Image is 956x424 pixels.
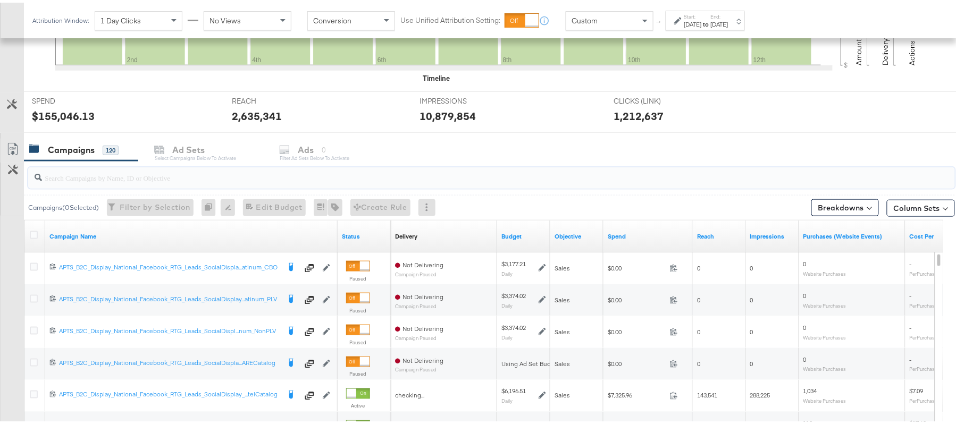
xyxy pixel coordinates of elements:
a: The number of times a purchase was made tracked by your Custom Audience pixel on your website aft... [803,230,901,238]
div: APTS_B2C_Display_National_Facebook_RTG_Leads_SocialDisplay...atinum_PLV [59,292,280,301]
div: $3,374.02 [501,321,526,329]
span: - [910,257,912,265]
span: $0.00 [608,325,666,333]
span: Not Delivering [402,354,443,362]
strong: to [702,18,711,26]
span: $0.00 [608,293,666,301]
sub: Daily [501,332,513,338]
button: Breakdowns [811,197,879,214]
span: Not Delivering [402,322,443,330]
a: APTS_B2C_Display_National_Facebook_RTG_Leads_SocialDispla...atinum_CBO [59,260,280,271]
span: $0.00 [608,357,666,365]
span: 0 [803,257,807,265]
a: APTS_B2C_Display_National_Facebook_RTG_Leads_SocialDispl...num_NonPLV [59,324,280,335]
div: Campaigns ( 0 Selected) [28,200,99,210]
sub: Per Purchase [910,268,938,274]
span: 0 [750,293,753,301]
sub: Website Purchases [803,268,846,274]
label: End: [711,11,728,18]
div: $3,374.02 [501,289,526,298]
span: $0.00 [608,261,666,269]
span: 0 [697,261,700,269]
span: Sales [555,261,570,269]
label: Active [346,400,370,407]
div: 2,635,341 [232,106,282,121]
label: Use Unified Attribution Setting: [400,13,500,23]
span: 0 [803,353,807,361]
span: 0 [697,325,700,333]
span: SPEND [32,94,112,104]
a: APTS_B2C_Display_National_Facebook_RTG_Leads_SocialDisplay...atinum_PLV [59,292,280,303]
sub: Daily [501,300,513,306]
div: $6,196.51 [501,385,526,393]
a: APTS_B2C_Display_National_Facebook_RTG_Leads_SocialDisplay_...telCatalog [59,388,280,398]
div: APTS_B2C_Display_National_Facebook_RTG_Leads_SocialDispla...atinum_CBO [59,260,280,269]
span: 0 [750,325,753,333]
div: Campaigns [48,141,95,154]
sub: Website Purchases [803,332,846,338]
span: $7,325.96 [608,389,666,397]
div: 10,879,854 [420,106,476,121]
span: 0 [697,293,700,301]
label: Start: [684,11,702,18]
span: CLICKS (LINK) [614,94,693,104]
div: Using Ad Set Budget [501,357,560,366]
sub: Daily [501,395,513,402]
a: The maximum amount you're willing to spend on your ads, on average each day or over the lifetime ... [501,230,546,238]
div: [DATE] [711,18,728,26]
button: Column Sets [887,197,955,214]
div: 120 [103,143,119,152]
span: 1 Day Clicks [100,13,141,23]
sub: Per Purchase [910,395,938,402]
div: APTS_B2C_Display_National_Facebook_RTG_Leads_SocialDispl...num_NonPLV [59,324,280,333]
input: Search Campaigns by Name, ID or Objective [42,160,870,181]
span: 1,034 [803,385,817,393]
label: Paused [346,273,370,279]
div: APTS_B2C_Display_National_Facebook_RTG_Leads_SocialDisplay_...telCatalog [59,388,280,396]
div: Attribution Window: [32,14,89,22]
span: 288,225 [750,389,770,397]
sub: Website Purchases [803,395,846,402]
span: 143,541 [697,389,717,397]
a: Reflects the ability of your Ad Campaign to achieve delivery based on ad states, schedule and bud... [395,230,417,238]
div: 0 [202,197,221,214]
span: - [910,321,912,329]
span: ↑ [655,18,665,22]
span: Not Delivering [402,290,443,298]
sub: Daily [501,268,513,274]
text: Amount (USD) [854,16,864,63]
span: Custom [572,13,598,23]
label: Paused [346,336,370,343]
span: 0 [750,357,753,365]
a: The number of times your ad was served. On mobile apps an ad is counted as served the first time ... [750,230,795,238]
span: Sales [555,389,570,397]
label: Paused [346,368,370,375]
span: 0 [697,357,700,365]
sub: Website Purchases [803,363,846,370]
span: $7.09 [910,385,924,393]
div: $155,046.13 [32,106,95,121]
div: Delivery [395,230,417,238]
span: IMPRESSIONS [420,94,499,104]
div: [DATE] [684,18,702,26]
sub: Website Purchases [803,300,846,306]
span: - [910,289,912,297]
a: Shows the current state of your Ad Campaign. [342,230,387,238]
sub: Campaign Paused [395,364,443,370]
sub: Per Purchase [910,332,938,338]
sub: Per Purchase [910,300,938,306]
text: Delivery [881,36,891,63]
a: APTS_B2C_Display_National_Facebook_RTG_Leads_SocialDispla...ARECatalog [59,356,280,367]
a: Your campaign's objective. [555,230,599,238]
sub: Campaign Paused [395,301,443,307]
div: Timeline [423,71,450,81]
a: Your campaign name. [49,230,333,238]
span: Conversion [313,13,351,23]
sub: Per Purchase [910,363,938,370]
text: Actions [908,38,917,63]
span: No Views [209,13,241,23]
span: 0 [803,321,807,329]
span: REACH [232,94,312,104]
span: - [910,353,912,361]
span: Not Delivering [402,258,443,266]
